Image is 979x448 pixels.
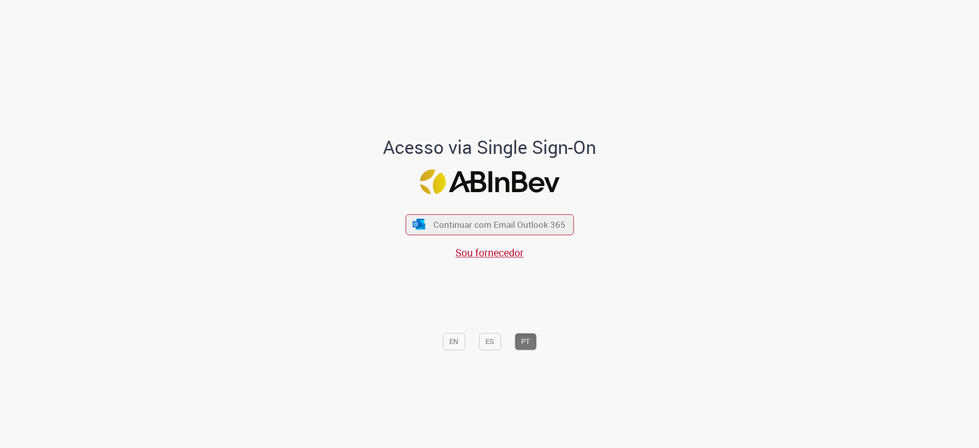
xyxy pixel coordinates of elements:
img: Logo ABInBev [420,169,559,194]
span: Continuar com Email Outlook 365 [433,219,565,230]
button: ES [479,333,501,350]
button: ícone Azure/Microsoft 360 Continuar com Email Outlook 365 [405,214,574,235]
a: Sou fornecedor [455,246,524,259]
button: EN [443,333,465,350]
h1: Acesso via Single Sign-On [348,137,631,157]
img: ícone Azure/Microsoft 360 [412,219,426,230]
button: PT [514,333,536,350]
